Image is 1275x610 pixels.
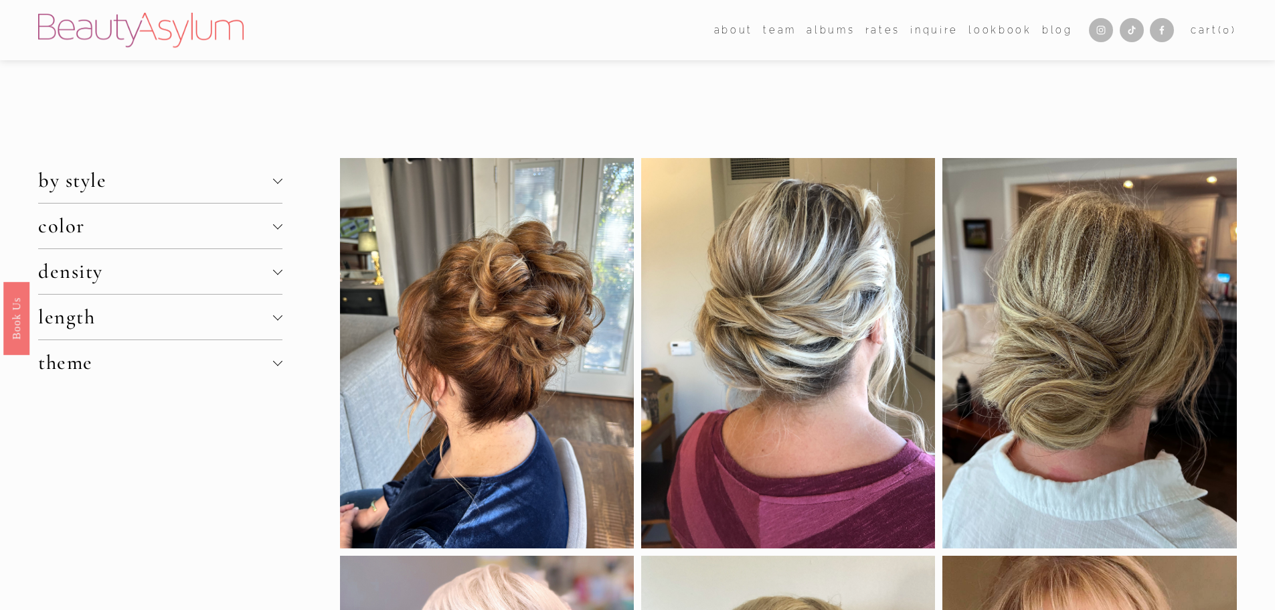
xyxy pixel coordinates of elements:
[38,350,272,375] span: theme
[714,21,753,39] span: about
[1218,24,1237,35] span: ( )
[1223,24,1231,35] span: 0
[910,20,958,40] a: Inquire
[38,158,282,203] button: by style
[38,259,272,284] span: density
[38,249,282,294] button: density
[38,340,282,385] button: theme
[763,20,796,40] a: folder dropdown
[1042,20,1073,40] a: Blog
[38,305,272,329] span: length
[763,21,796,39] span: team
[806,20,855,40] a: albums
[38,13,244,48] img: Beauty Asylum | Bridal Hair &amp; Makeup Charlotte &amp; Atlanta
[1150,18,1174,42] a: Facebook
[1191,21,1237,39] a: 0 items in cart
[38,204,282,248] button: color
[968,20,1031,40] a: Lookbook
[38,168,272,193] span: by style
[714,20,753,40] a: folder dropdown
[38,295,282,339] button: length
[1120,18,1144,42] a: TikTok
[38,214,272,238] span: color
[1089,18,1113,42] a: Instagram
[3,281,29,354] a: Book Us
[865,20,900,40] a: Rates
